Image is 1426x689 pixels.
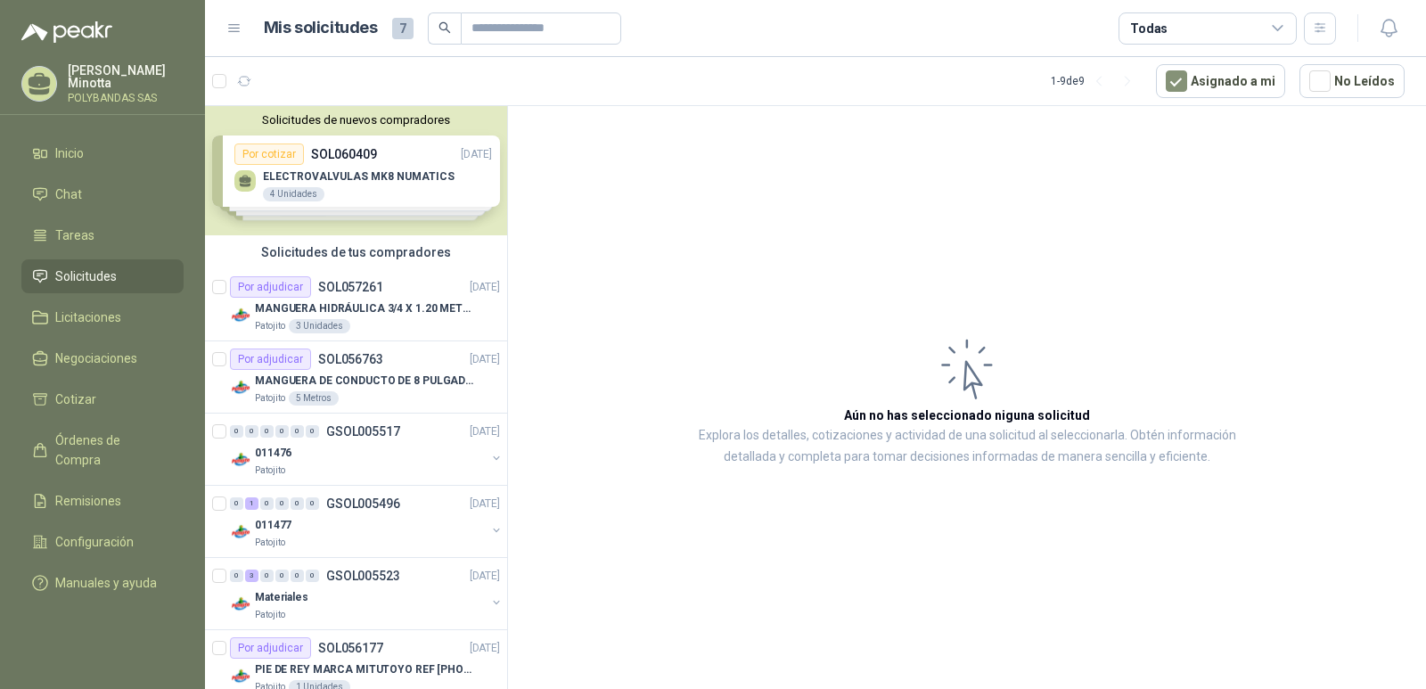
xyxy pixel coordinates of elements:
div: 1 - 9 de 9 [1051,67,1142,95]
p: GSOL005517 [326,425,400,438]
div: 0 [230,425,243,438]
span: Chat [55,185,82,204]
p: Patojito [255,319,285,333]
h1: Mis solicitudes [264,15,378,41]
p: GSOL005496 [326,497,400,510]
p: MANGUERA HIDRÁULICA 3/4 X 1.20 METROS DE LONGITUD HR-HR-ACOPLADA [255,300,477,317]
p: Explora los detalles, cotizaciones y actividad de una solicitud al seleccionarla. Obtén informaci... [686,425,1248,468]
a: Licitaciones [21,300,184,334]
div: 0 [230,570,243,582]
p: 011477 [255,517,291,534]
span: Licitaciones [55,308,121,327]
div: Solicitudes de tus compradores [205,235,507,269]
img: Company Logo [230,594,251,615]
p: SOL056763 [318,353,383,365]
img: Company Logo [230,449,251,471]
div: 0 [306,425,319,438]
div: 0 [291,425,304,438]
div: 3 Unidades [289,319,350,333]
p: 011476 [255,445,291,462]
p: [DATE] [470,640,500,657]
a: Remisiones [21,484,184,518]
a: Tareas [21,218,184,252]
p: [DATE] [470,279,500,296]
span: Configuración [55,532,134,552]
div: 1 [245,497,258,510]
a: Configuración [21,525,184,559]
p: SOL057261 [318,281,383,293]
span: Inicio [55,144,84,163]
div: 0 [291,497,304,510]
a: Órdenes de Compra [21,423,184,477]
p: Patojito [255,391,285,406]
div: 5 Metros [289,391,339,406]
div: 3 [245,570,258,582]
a: Cotizar [21,382,184,416]
p: [DATE] [470,496,500,513]
div: Por adjudicar [230,637,311,659]
button: No Leídos [1299,64,1405,98]
a: Inicio [21,136,184,170]
button: Asignado a mi [1156,64,1285,98]
span: Negociaciones [55,349,137,368]
span: Manuales y ayuda [55,573,157,593]
div: Por adjudicar [230,276,311,298]
span: Cotizar [55,390,96,409]
img: Company Logo [230,666,251,687]
p: GSOL005523 [326,570,400,582]
a: Por adjudicarSOL057261[DATE] Company LogoMANGUERA HIDRÁULICA 3/4 X 1.20 METROS DE LONGITUD HR-HR-... [205,269,507,341]
img: Logo peakr [21,21,112,43]
button: Solicitudes de nuevos compradores [212,113,500,127]
div: 0 [306,570,319,582]
div: 0 [306,497,319,510]
img: Company Logo [230,377,251,398]
div: 0 [260,497,274,510]
span: Órdenes de Compra [55,431,167,470]
p: [DATE] [470,568,500,585]
div: 0 [275,570,289,582]
a: Negociaciones [21,341,184,375]
p: Patojito [255,463,285,478]
p: SOL056177 [318,642,383,654]
div: 0 [260,425,274,438]
div: Solicitudes de nuevos compradoresPor cotizarSOL060409[DATE] ELECTROVALVULAS MK8 NUMATICS4 Unidade... [205,106,507,235]
span: Remisiones [55,491,121,511]
div: 0 [230,497,243,510]
span: search [438,21,451,34]
a: Por adjudicarSOL056763[DATE] Company LogoMANGUERA DE CONDUCTO DE 8 PULGADAS DE ALAMBRE [PERSON_NA... [205,341,507,414]
h3: Aún no has seleccionado niguna solicitud [844,406,1090,425]
img: Company Logo [230,305,251,326]
img: Company Logo [230,521,251,543]
p: PIE DE REY MARCA MITUTOYO REF [PHONE_NUMBER] [255,661,477,678]
div: Por adjudicar [230,349,311,370]
span: Solicitudes [55,267,117,286]
div: 0 [245,425,258,438]
p: Materiales [255,589,308,606]
div: 0 [260,570,274,582]
p: [PERSON_NAME] Minotta [68,64,184,89]
div: Todas [1130,19,1168,38]
div: 0 [291,570,304,582]
a: Manuales y ayuda [21,566,184,600]
p: POLYBANDAS SAS [68,93,184,103]
p: MANGUERA DE CONDUCTO DE 8 PULGADAS DE ALAMBRE [PERSON_NAME] PU [255,373,477,390]
p: Patojito [255,536,285,550]
a: 0 3 0 0 0 0 GSOL005523[DATE] Company LogoMaterialesPatojito [230,565,504,622]
span: 7 [392,18,414,39]
p: [DATE] [470,423,500,440]
span: Tareas [55,226,94,245]
div: 0 [275,425,289,438]
a: Solicitudes [21,259,184,293]
p: Patojito [255,608,285,622]
div: 0 [275,497,289,510]
a: Chat [21,177,184,211]
p: [DATE] [470,351,500,368]
a: 0 1 0 0 0 0 GSOL005496[DATE] Company Logo011477Patojito [230,493,504,550]
a: 0 0 0 0 0 0 GSOL005517[DATE] Company Logo011476Patojito [230,421,504,478]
